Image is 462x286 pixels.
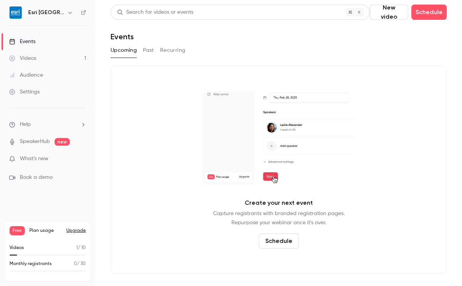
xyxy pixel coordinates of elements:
[20,174,53,182] span: Book a demo
[111,44,137,56] button: Upcoming
[160,44,186,56] button: Recurring
[10,6,22,19] img: Esri Australia
[74,260,86,267] p: / 30
[10,260,52,267] p: Monthly registrants
[111,32,134,41] h1: Events
[10,244,24,251] p: Videos
[9,121,86,129] li: help-dropdown-opener
[55,138,70,146] span: new
[10,226,25,235] span: Free
[29,228,62,234] span: Plan usage
[143,44,154,56] button: Past
[66,228,86,234] button: Upgrade
[9,38,35,45] div: Events
[76,246,78,250] span: 1
[76,244,86,251] p: / 10
[9,88,40,96] div: Settings
[117,8,193,16] div: Search for videos or events
[9,71,43,79] div: Audience
[74,262,77,266] span: 0
[370,5,408,20] button: New video
[411,5,447,20] button: Schedule
[245,198,313,207] p: Create your next event
[28,9,64,16] h6: Esri [GEOGRAPHIC_DATA]
[20,121,31,129] span: Help
[20,155,48,163] span: What's new
[20,138,50,146] a: SpeakerHub
[9,55,36,62] div: Videos
[259,233,299,249] button: Schedule
[213,209,345,227] p: Capture registrants with branded registration pages. Repurpose your webinar once it's over.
